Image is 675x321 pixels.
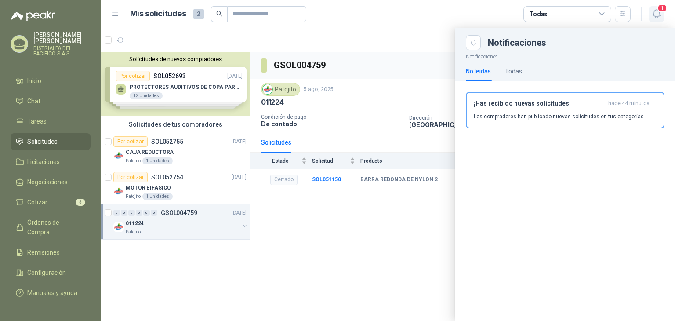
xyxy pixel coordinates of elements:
[529,9,548,19] div: Todas
[27,248,60,257] span: Remisiones
[474,100,605,107] h3: ¡Has recibido nuevas solicitudes!
[33,46,91,56] p: DISTRIALFA DEL PACIFICO S.A.S.
[11,153,91,170] a: Licitaciones
[11,133,91,150] a: Solicitudes
[649,6,664,22] button: 1
[76,199,85,206] span: 8
[33,32,91,44] p: [PERSON_NAME] [PERSON_NAME]
[608,100,650,107] span: hace 44 minutos
[11,113,91,130] a: Tareas
[193,9,204,19] span: 2
[11,194,91,211] a: Cotizar8
[657,4,667,12] span: 1
[130,7,186,20] h1: Mis solicitudes
[11,11,55,21] img: Logo peakr
[11,244,91,261] a: Remisiones
[27,218,82,237] span: Órdenes de Compra
[466,66,491,76] div: No leídas
[11,73,91,89] a: Inicio
[11,264,91,281] a: Configuración
[27,197,47,207] span: Cotizar
[27,157,60,167] span: Licitaciones
[27,177,68,187] span: Negociaciones
[27,76,41,86] span: Inicio
[27,117,47,126] span: Tareas
[474,113,645,120] p: Los compradores han publicado nuevas solicitudes en tus categorías.
[466,35,481,50] button: Close
[216,11,222,17] span: search
[11,174,91,190] a: Negociaciones
[27,268,66,277] span: Configuración
[27,96,40,106] span: Chat
[488,38,664,47] div: Notificaciones
[11,214,91,241] a: Órdenes de Compra
[27,288,77,298] span: Manuales y ayuda
[11,285,91,301] a: Manuales y ayuda
[11,93,91,109] a: Chat
[505,66,522,76] div: Todas
[27,137,58,146] span: Solicitudes
[466,92,664,128] button: ¡Has recibido nuevas solicitudes!hace 44 minutos Los compradores han publicado nuevas solicitudes...
[455,50,675,61] p: Notificaciones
